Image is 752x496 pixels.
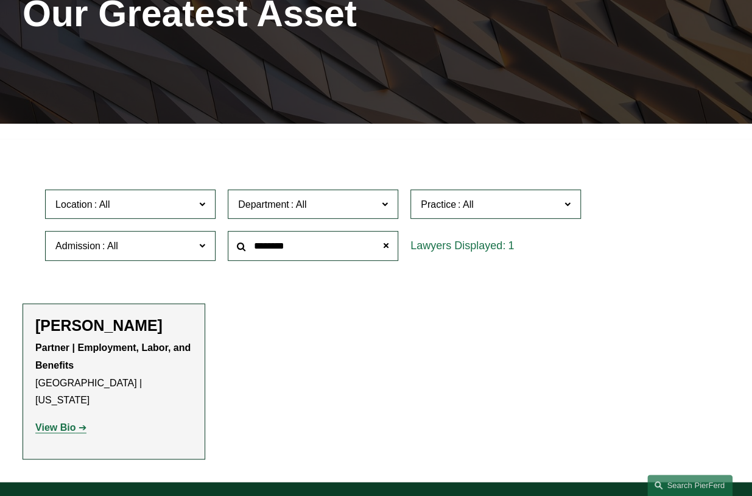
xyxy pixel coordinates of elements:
p: [GEOGRAPHIC_DATA] | [US_STATE] [35,339,192,409]
span: 1 [508,239,514,252]
strong: Partner | Employment, Labor, and Benefits [35,342,194,370]
span: Admission [55,241,100,251]
span: Department [238,199,289,210]
a: Search this site [647,475,733,496]
span: Practice [421,199,456,210]
span: Location [55,199,93,210]
h2: [PERSON_NAME] [35,316,192,335]
strong: View Bio [35,422,76,433]
a: View Bio [35,422,86,433]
